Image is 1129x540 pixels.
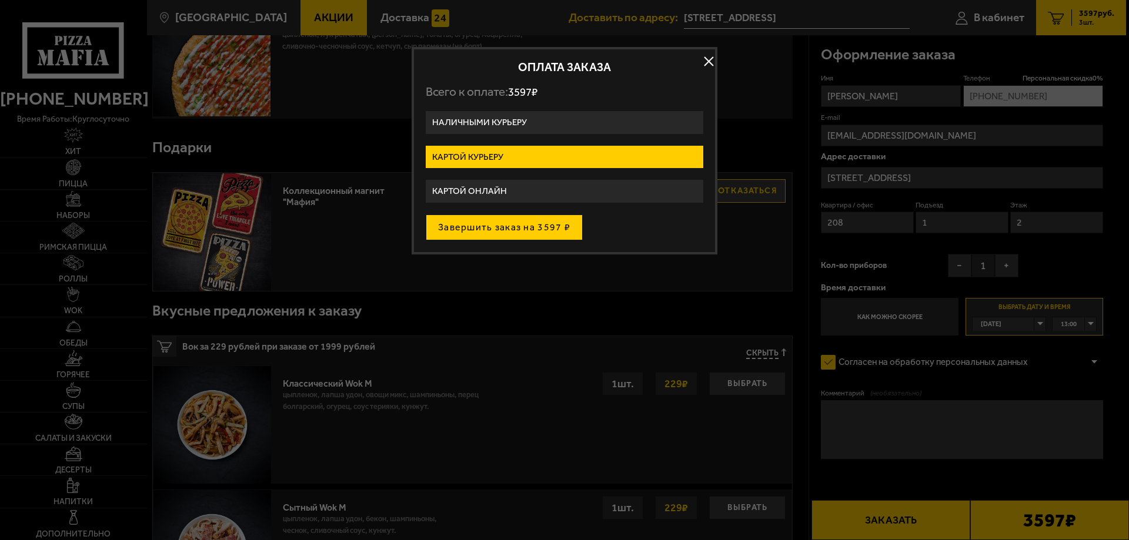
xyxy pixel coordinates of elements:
label: Наличными курьеру [426,111,703,134]
span: 3597 ₽ [508,85,537,99]
button: Завершить заказ на 3597 ₽ [426,214,583,240]
label: Картой курьеру [426,146,703,169]
h2: Оплата заказа [426,61,703,73]
p: Всего к оплате: [426,85,703,99]
label: Картой онлайн [426,180,703,203]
